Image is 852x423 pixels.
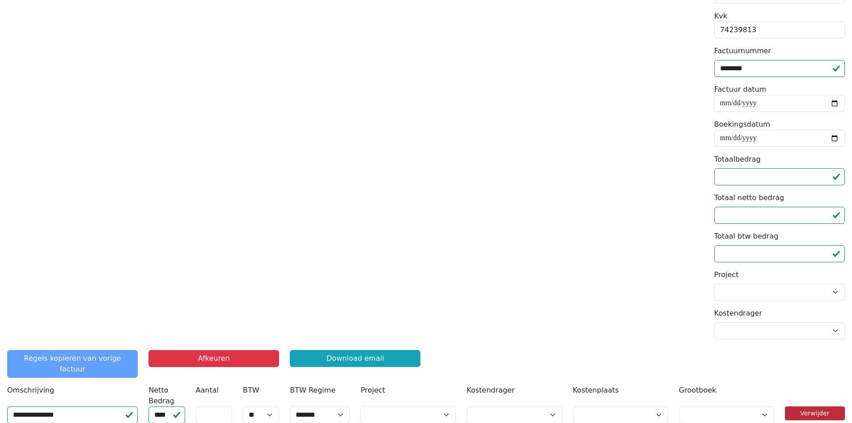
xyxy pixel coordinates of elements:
[714,231,779,242] label: Totaal btw bedrag
[714,21,845,38] div: 74239813
[714,46,771,56] label: Factuurnummer
[714,154,761,165] label: Totaalbedrag
[679,385,716,396] label: Grootboek
[148,385,185,406] label: Netto Bedrag
[714,119,770,130] label: Boekingsdatum
[290,350,420,367] a: Download email
[7,385,54,396] label: Omschrijving
[196,385,219,396] label: Aantal
[714,192,784,203] label: Totaal netto bedrag
[290,385,335,396] label: BTW Regime
[714,84,767,95] label: Factuur datum
[714,269,739,280] label: Project
[148,350,279,367] button: Afkeuren
[573,385,619,396] label: Kostenplaats
[360,385,385,396] label: Project
[467,385,515,396] label: Kostendrager
[243,385,259,396] label: BTW
[785,406,845,420] a: Verwijder
[714,308,762,319] label: Kostendrager
[714,11,727,21] label: Kvk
